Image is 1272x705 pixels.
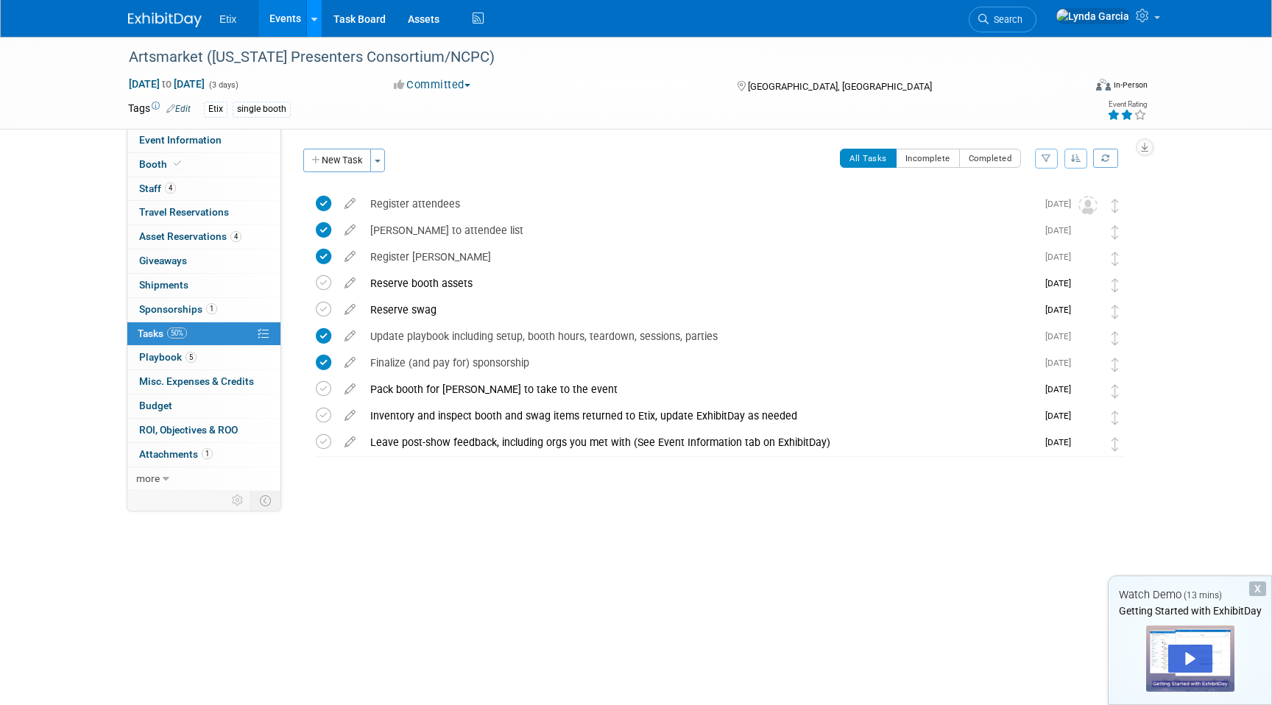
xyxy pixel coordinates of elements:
[127,467,280,491] a: more
[1078,275,1098,294] img: Jared McEntire
[204,102,227,117] div: Etix
[1112,411,1119,425] i: Move task
[1078,249,1098,268] img: Jared McEntire
[1112,437,1119,451] i: Move task
[139,183,176,194] span: Staff
[127,298,280,322] a: Sponsorships1
[969,7,1036,32] a: Search
[363,324,1036,349] div: Update playbook including setup, booth hours, teardown, sessions, parties
[219,13,236,25] span: Etix
[1112,199,1119,213] i: Move task
[337,356,363,369] a: edit
[1109,587,1271,603] div: Watch Demo
[127,225,280,249] a: Asset Reservations4
[127,370,280,394] a: Misc. Expenses & Credits
[1096,79,1111,91] img: Format-Inperson.png
[1107,101,1147,108] div: Event Rating
[138,327,187,339] span: Tasks
[1045,278,1078,288] span: [DATE]
[1112,225,1119,239] i: Move task
[363,403,1036,428] div: Inventory and inspect booth and swag items returned to Etix, update ExhibitDay as needed
[128,13,202,27] img: ExhibitDay
[840,149,897,168] button: All Tasks
[174,160,181,168] i: Booth reservation complete
[127,129,280,152] a: Event Information
[139,400,172,411] span: Budget
[1078,434,1098,453] img: Ben Schnurr
[363,297,1036,322] div: Reserve swag
[1045,252,1078,262] span: [DATE]
[337,409,363,422] a: edit
[748,81,932,92] span: [GEOGRAPHIC_DATA], [GEOGRAPHIC_DATA]
[136,472,160,484] span: more
[363,377,1036,402] div: Pack booth for [PERSON_NAME] to take to the event
[363,244,1036,269] div: Register [PERSON_NAME]
[1078,381,1098,400] img: Jared McEntire
[996,77,1148,99] div: Event Format
[363,191,1036,216] div: Register attendees
[225,491,251,510] td: Personalize Event Tab Strip
[1078,302,1098,321] img: Jared McEntire
[127,419,280,442] a: ROI, Objectives & ROO
[337,330,363,343] a: edit
[1045,358,1078,368] span: [DATE]
[139,351,197,363] span: Playbook
[1078,355,1098,374] img: Jared McEntire
[165,183,176,194] span: 4
[139,448,213,460] span: Attachments
[160,78,174,90] span: to
[1078,196,1098,215] img: Unassigned
[363,271,1036,296] div: Reserve booth assets
[166,104,191,114] a: Edit
[1109,603,1271,618] div: Getting Started with ExhibitDay
[1078,408,1098,427] img: Lynda Garcia
[1045,199,1078,209] span: [DATE]
[139,303,217,315] span: Sponsorships
[127,394,280,418] a: Budget
[959,149,1022,168] button: Completed
[1045,437,1078,447] span: [DATE]
[337,383,363,396] a: edit
[1045,411,1078,421] span: [DATE]
[128,101,191,118] td: Tags
[389,77,476,93] button: Committed
[1093,149,1118,168] a: Refresh
[1113,79,1148,91] div: In-Person
[1078,328,1098,347] img: Wendy Beasley
[1045,225,1078,235] span: [DATE]
[139,158,184,170] span: Booth
[139,206,229,218] span: Travel Reservations
[128,77,205,91] span: [DATE] [DATE]
[1168,645,1212,673] div: Play
[185,352,197,363] span: 5
[139,424,238,436] span: ROI, Objectives & ROO
[303,149,371,172] button: New Task
[1045,384,1078,394] span: [DATE]
[127,201,280,224] a: Travel Reservations
[896,149,960,168] button: Incomplete
[1249,581,1266,596] div: Dismiss
[127,274,280,297] a: Shipments
[337,250,363,263] a: edit
[139,279,188,291] span: Shipments
[1112,252,1119,266] i: Move task
[127,249,280,273] a: Giveaways
[363,218,1036,243] div: [PERSON_NAME] to attendee list
[127,346,280,369] a: Playbook5
[202,448,213,459] span: 1
[1184,590,1222,601] span: (13 mins)
[1112,358,1119,372] i: Move task
[337,224,363,237] a: edit
[139,255,187,266] span: Giveaways
[1045,331,1078,341] span: [DATE]
[251,491,281,510] td: Toggle Event Tabs
[1112,331,1119,345] i: Move task
[337,436,363,449] a: edit
[127,153,280,177] a: Booth
[206,303,217,314] span: 1
[127,443,280,467] a: Attachments1
[127,322,280,346] a: Tasks50%
[1078,222,1098,241] img: Jared McEntire
[1112,305,1119,319] i: Move task
[363,350,1036,375] div: Finalize (and pay for) sponsorship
